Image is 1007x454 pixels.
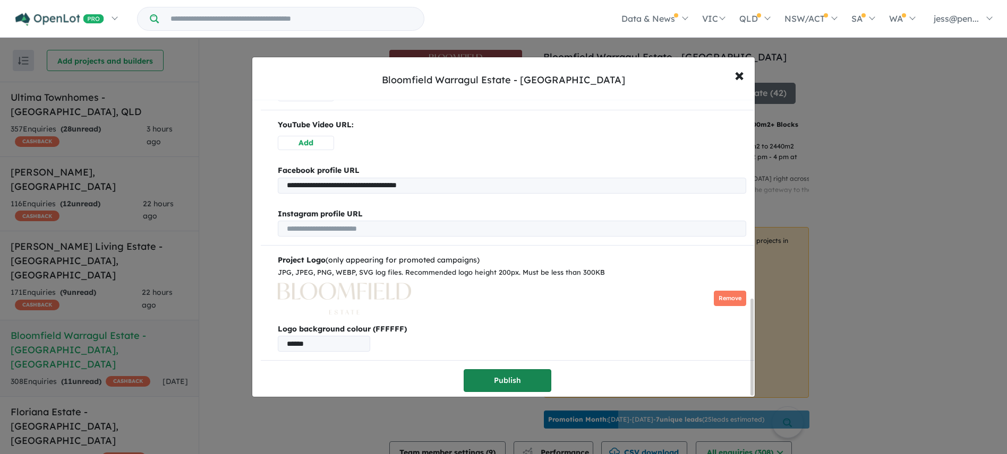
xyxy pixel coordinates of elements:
button: Remove [714,291,746,306]
div: (only appearing for promoted campaigns) [278,254,746,267]
span: × [735,63,744,86]
p: YouTube Video URL: [278,119,746,132]
span: jess@pen... [934,13,979,24]
div: Bloomfield Warragul Estate - [GEOGRAPHIC_DATA] [382,73,625,87]
b: Facebook profile URL [278,165,360,175]
div: JPG, JPEG, PNG, WEBP, SVG log files. Recommended logo height 200px. Must be less than 300KB [278,267,746,278]
b: Project Logo [278,255,326,265]
b: Instagram profile URL [278,209,363,219]
img: Openlot PRO Logo White [15,13,104,26]
button: Add [278,136,334,150]
input: Try estate name, suburb, builder or developer [161,7,422,30]
b: Logo background colour (FFFFFF) [278,323,746,336]
img: Bloomfield%20Warragul%20Estate%20-%20Nilma%20Logo_0.png [278,283,411,315]
button: Publish [464,369,551,392]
